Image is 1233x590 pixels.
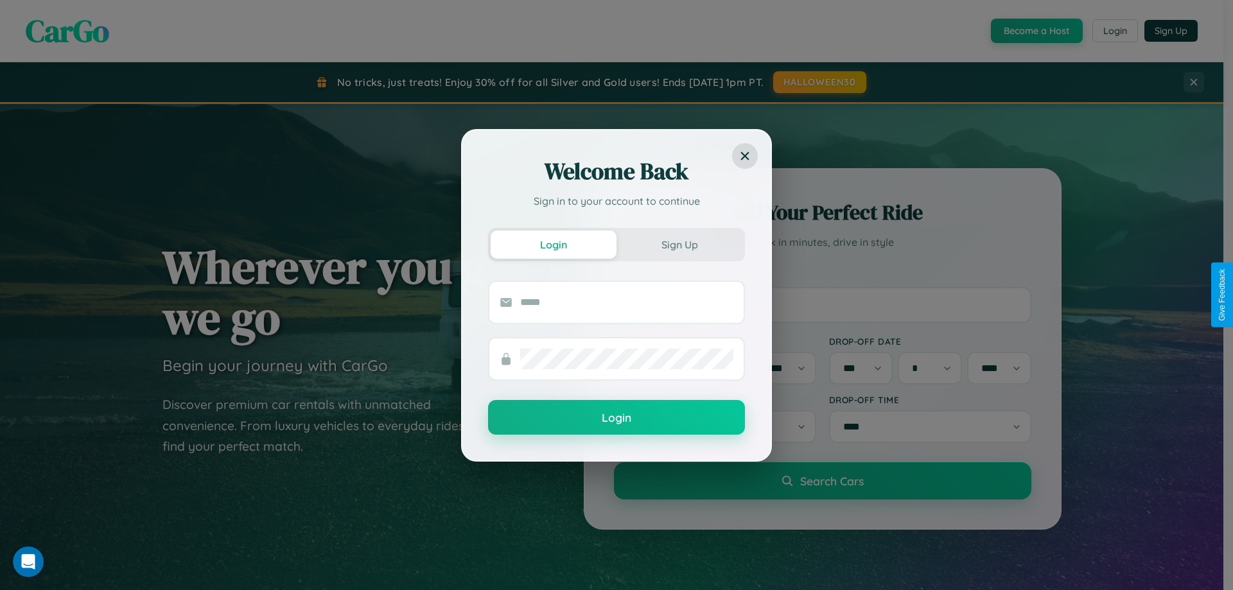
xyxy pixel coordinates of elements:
[488,156,745,187] h2: Welcome Back
[1218,269,1227,321] div: Give Feedback
[488,193,745,209] p: Sign in to your account to continue
[616,230,742,259] button: Sign Up
[488,400,745,435] button: Login
[491,230,616,259] button: Login
[13,546,44,577] iframe: Intercom live chat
